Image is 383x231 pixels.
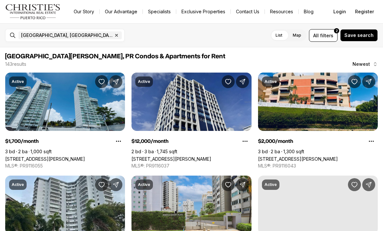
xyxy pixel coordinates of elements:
[112,135,125,148] button: Property options
[138,79,150,84] p: Active
[265,182,277,187] p: Active
[239,135,252,148] button: Property options
[365,135,378,148] button: Property options
[236,75,249,88] button: Share Property
[288,29,306,41] label: Map
[5,4,61,19] img: logo
[362,178,375,191] button: Share Property
[12,182,24,187] p: Active
[344,33,374,38] span: Save search
[222,178,235,191] button: Save Property: 59 KINGS COURT #503
[12,79,24,84] p: Active
[95,178,108,191] button: Save Property: 2 MADRID ST #8F
[355,9,374,14] span: Register
[131,156,211,162] a: 14 Calle Delcasse CONDADO BLU #704, SAN JUAN PR, 00907
[5,53,225,60] span: [GEOGRAPHIC_DATA][PERSON_NAME], PR Condos & Apartments for Rent
[352,62,370,67] span: Newest
[362,75,375,88] button: Share Property
[348,178,361,191] button: Save Property: 385 FELISA RINCON DE GAUTIER #1401
[351,5,378,18] button: Register
[336,28,338,33] span: 2
[270,29,288,41] label: List
[100,7,142,16] a: Our Advantage
[138,182,150,187] p: Active
[68,7,99,16] a: Our Story
[5,62,26,67] p: 143 results
[320,32,333,39] span: filters
[21,33,113,38] span: [GEOGRAPHIC_DATA], [GEOGRAPHIC_DATA], [GEOGRAPHIC_DATA]
[329,5,350,18] button: Login
[348,75,361,88] button: Save Property: La Sierra del Monte 4201
[109,75,122,88] button: Share Property
[313,32,319,39] span: All
[143,7,176,16] a: Specialists
[176,7,230,16] a: Exclusive Properties
[265,79,277,84] p: Active
[349,58,382,71] button: Newest
[340,29,378,41] button: Save search
[95,75,108,88] button: Save Property: A COLLEGE PARK #1701
[5,156,85,162] a: A COLLEGE PARK #1701, SAN JUAN PR, 00913
[231,7,265,16] button: Contact Us
[333,9,346,14] span: Login
[236,178,249,191] button: Share Property
[299,7,319,16] a: Blog
[109,178,122,191] button: Share Property
[265,7,298,16] a: Resources
[309,29,338,42] button: Allfilters2
[222,75,235,88] button: Save Property: 14 Calle Delcasse CONDADO BLU #704
[258,156,338,162] a: La Sierra del Monte 4201, SAN JUAN PR, 00926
